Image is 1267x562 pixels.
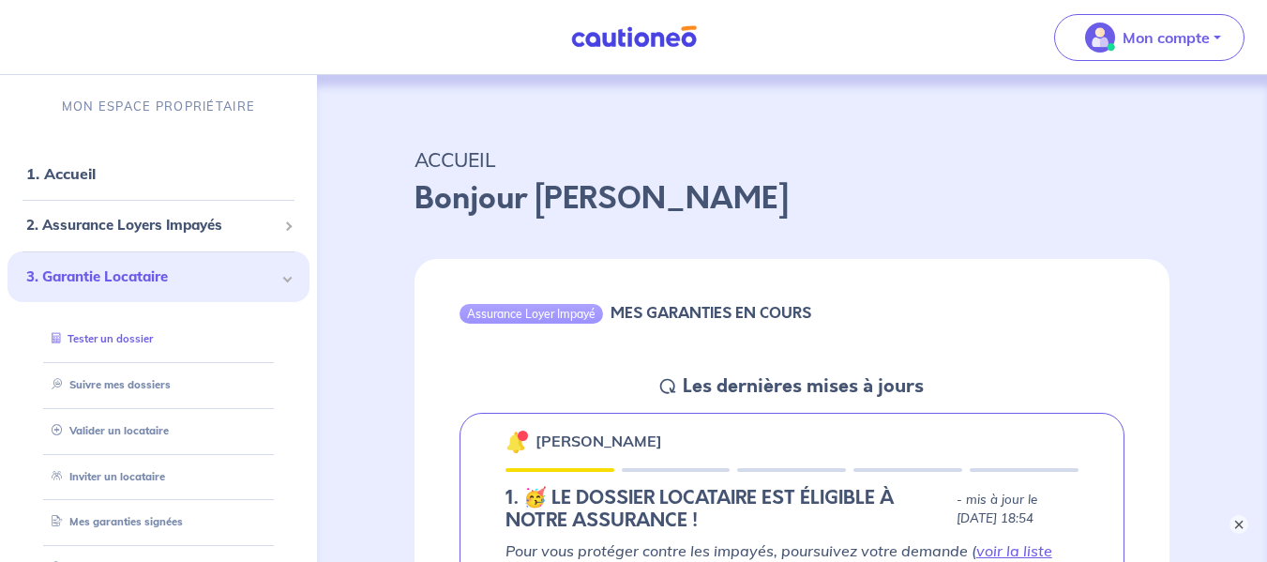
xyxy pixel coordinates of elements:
[26,164,96,183] a: 1. Accueil
[415,176,1169,221] p: Bonjour [PERSON_NAME]
[683,375,924,398] h5: Les dernières mises à jours
[44,470,165,483] a: Inviter un locataire
[8,155,309,192] div: 1. Accueil
[26,266,277,288] span: 3. Garantie Locataire
[1054,14,1244,61] button: illu_account_valid_menu.svgMon compte
[26,215,277,236] span: 2. Assurance Loyers Impayés
[535,430,662,452] p: [PERSON_NAME]
[1085,23,1115,53] img: illu_account_valid_menu.svg
[564,25,704,49] img: Cautioneo
[44,332,153,345] a: Tester un dossier
[30,370,287,401] div: Suivre mes dossiers
[1229,515,1248,534] button: ×
[460,304,603,323] div: Assurance Loyer Impayé
[30,462,287,493] div: Inviter un locataire
[505,431,528,453] img: 🔔
[415,143,1169,176] p: ACCUEIL
[611,304,811,322] h6: MES GARANTIES EN COURS
[8,207,309,244] div: 2. Assurance Loyers Impayés
[30,416,287,447] div: Valider un locataire
[44,378,171,391] a: Suivre mes dossiers
[30,324,287,355] div: Tester un dossier
[44,424,169,437] a: Valider un locataire
[62,98,255,115] p: MON ESPACE PROPRIÉTAIRE
[1123,26,1210,49] p: Mon compte
[8,251,309,303] div: 3. Garantie Locataire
